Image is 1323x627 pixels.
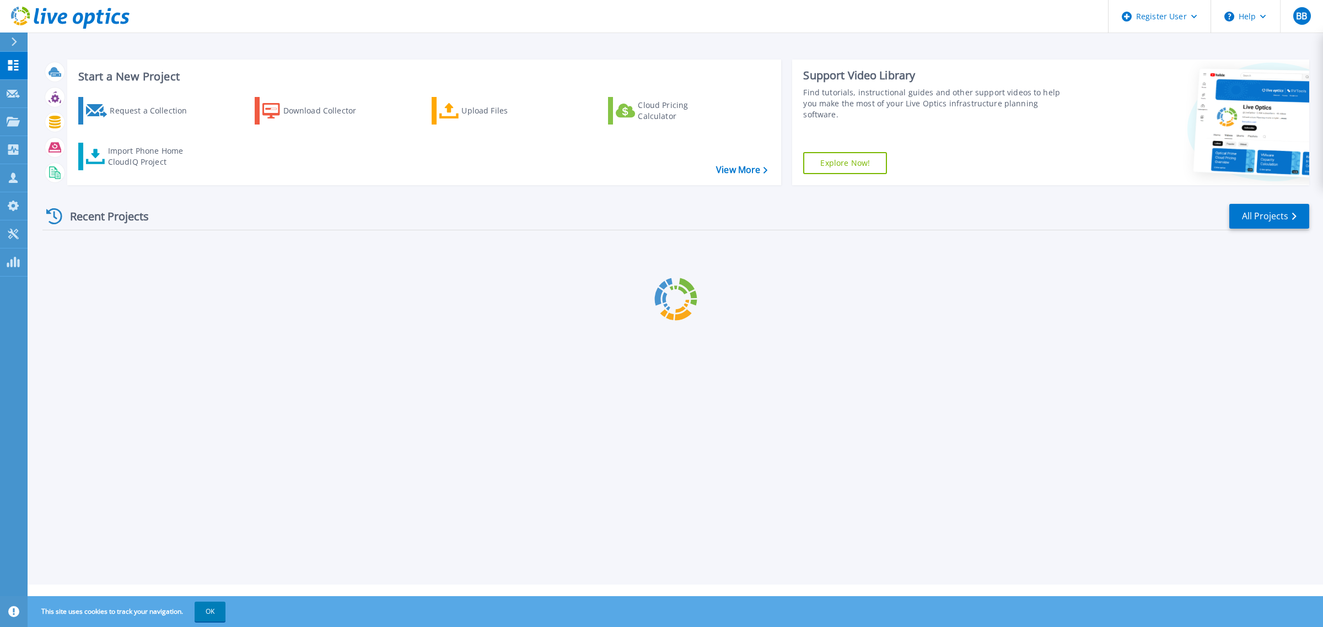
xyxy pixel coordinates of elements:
[110,100,198,122] div: Request a Collection
[78,97,201,125] a: Request a Collection
[1229,204,1309,229] a: All Projects
[803,87,1069,120] div: Find tutorials, instructional guides and other support videos to help you make the most of your L...
[78,71,767,83] h3: Start a New Project
[108,145,194,167] div: Import Phone Home CloudIQ Project
[803,152,887,174] a: Explore Now!
[283,100,372,122] div: Download Collector
[461,100,550,122] div: Upload Files
[42,203,164,230] div: Recent Projects
[803,68,1069,83] div: Support Video Library
[195,602,225,621] button: OK
[255,97,378,125] a: Download Collector
[716,165,767,175] a: View More
[30,602,225,621] span: This site uses cookies to track your navigation.
[432,97,555,125] a: Upload Files
[608,97,731,125] a: Cloud Pricing Calculator
[1296,12,1307,20] span: BB
[638,100,726,122] div: Cloud Pricing Calculator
